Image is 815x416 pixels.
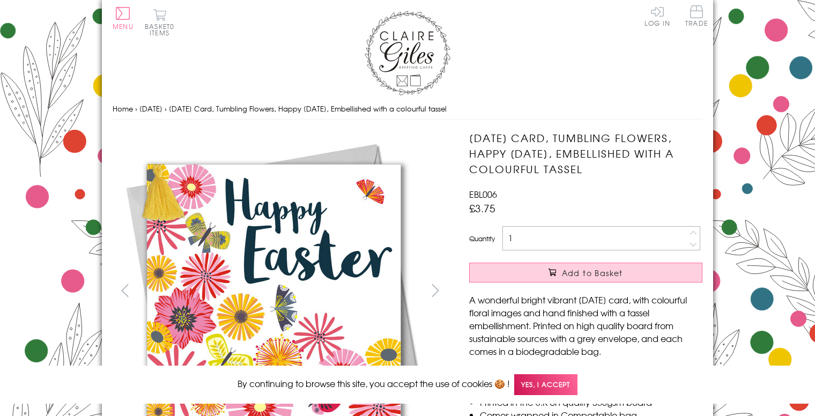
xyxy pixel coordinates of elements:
[424,278,448,302] button: next
[562,268,623,278] span: Add to Basket
[113,278,137,302] button: prev
[644,5,670,26] a: Log In
[113,7,134,29] button: Menu
[139,103,162,114] a: [DATE]
[469,130,702,176] h1: [DATE] Card, Tumbling Flowers, Happy [DATE], Embellished with a colourful tassel
[135,103,137,114] span: ›
[514,374,577,395] span: Yes, I accept
[365,11,450,95] img: Claire Giles Greetings Cards
[145,9,174,36] button: Basket0 items
[685,5,708,28] a: Trade
[150,21,174,38] span: 0 items
[165,103,167,114] span: ›
[113,103,133,114] a: Home
[169,103,447,114] span: [DATE] Card, Tumbling Flowers, Happy [DATE], Embellished with a colourful tassel
[685,5,708,26] span: Trade
[469,200,495,216] span: £3.75
[469,293,702,358] p: A wonderful bright vibrant [DATE] card, with colourful floral images and hand finished with a tas...
[469,188,497,200] span: EBL006
[469,234,495,243] label: Quantity
[113,98,702,120] nav: breadcrumbs
[469,263,702,283] button: Add to Basket
[113,21,134,31] span: Menu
